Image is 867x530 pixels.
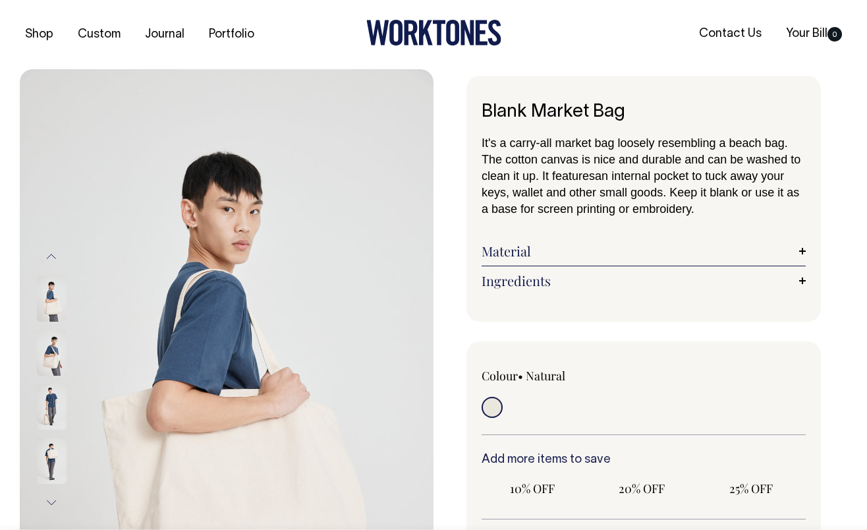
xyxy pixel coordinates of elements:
div: Colour [482,368,611,384]
span: It's a carry-all market bag loosely resembling a beach bag. The cotton canvas is nice and durable... [482,136,800,183]
img: natural [37,330,67,376]
input: 25% OFF [700,477,802,500]
button: Previous [42,242,61,272]
span: • [518,368,523,384]
a: Material [482,243,806,259]
span: 20% OFF [598,481,686,496]
a: Ingredients [482,273,806,289]
a: Journal [140,24,190,45]
img: natural [37,276,67,322]
h6: Add more items to save [482,454,806,467]
span: 10% OFF [488,481,576,496]
span: 0 [827,27,842,42]
a: Custom [72,24,126,45]
h1: Blank Market Bag [482,102,806,123]
span: 25% OFF [707,481,795,496]
a: Portfolio [204,24,260,45]
input: 20% OFF [591,477,692,500]
label: Natural [526,368,565,384]
a: Shop [20,24,59,45]
a: Your Bill0 [781,23,847,45]
span: an internal pocket to tuck away your keys, wallet and other small goods. Keep it blank or use it ... [482,169,799,216]
button: Next [42,488,61,517]
span: t features [545,169,595,183]
img: natural [37,384,67,430]
input: 10% OFF [482,477,583,500]
img: natural [37,438,67,484]
a: Contact Us [694,23,767,45]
